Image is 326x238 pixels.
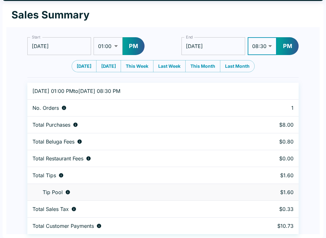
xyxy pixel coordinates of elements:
p: $0.33 [246,206,294,213]
p: $8.00 [246,122,294,128]
button: [DATE] [72,60,96,73]
p: Total Customer Payments [32,223,94,229]
button: PM [123,38,145,55]
div: Fees paid by diners to Beluga [32,139,236,145]
p: $0.80 [246,139,294,145]
p: Total Restaurant Fees [32,156,83,162]
p: $0.00 [246,156,294,162]
button: Last Week [153,60,186,73]
button: This Week [121,60,153,73]
div: Sales tax paid by diners [32,206,236,213]
div: Fees paid by diners to restaurant [32,156,236,162]
label: End [186,35,193,40]
p: 1 [246,105,294,111]
p: Total Beluga Fees [32,139,74,145]
div: Number of orders placed [32,105,236,111]
input: Choose date, selected date is Oct 3, 2025 [181,38,245,55]
div: Aggregate order subtotals [32,122,236,128]
label: Start [32,35,40,40]
p: Total Sales Tax [32,206,69,213]
p: $1.60 [246,172,294,179]
h1: Sales Summary [11,9,89,22]
p: Total Tips [32,172,56,179]
p: $1.60 [246,189,294,196]
div: Combined individual and pooled tips [32,172,236,179]
input: Choose date, selected date is Oct 3, 2025 [27,38,91,55]
p: $10.73 [246,223,294,229]
p: Tip Pool [43,189,63,196]
button: PM [277,38,299,55]
button: This Month [185,60,220,73]
div: Total amount paid for orders by diners [32,223,236,229]
p: [DATE] 01:00 PM to [DATE] 08:30 PM [32,88,236,94]
button: Last Month [220,60,255,73]
p: Total Purchases [32,122,70,128]
button: [DATE] [96,60,121,73]
p: No. Orders [32,105,59,111]
div: Tips unclaimed by a waiter [32,189,236,196]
